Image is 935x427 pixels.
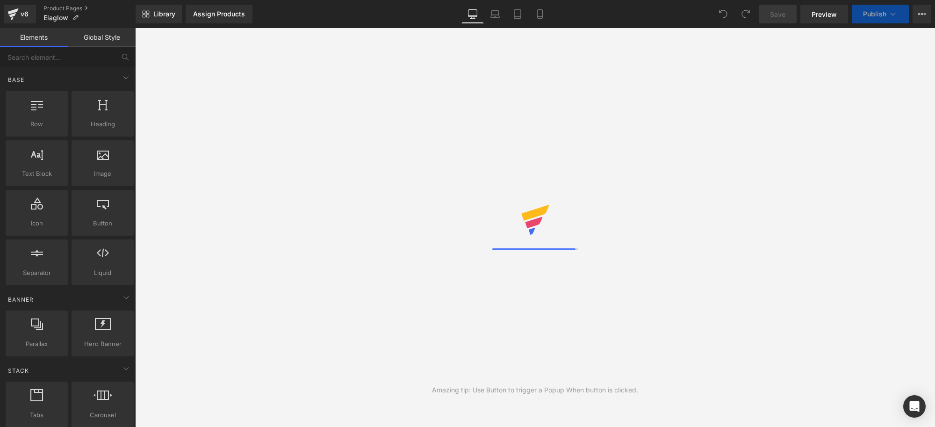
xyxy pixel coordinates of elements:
span: Text Block [8,169,65,179]
span: Row [8,119,65,129]
span: Separator [8,268,65,278]
div: Open Intercom Messenger [903,395,926,418]
span: Liquid [74,268,131,278]
span: Heading [74,119,131,129]
a: v6 [4,5,36,23]
span: Banner [7,295,35,304]
a: Desktop [461,5,484,23]
span: Base [7,75,25,84]
button: More [913,5,931,23]
a: Tablet [506,5,529,23]
a: Preview [800,5,848,23]
span: Stack [7,366,30,375]
button: Redo [736,5,755,23]
button: Publish [852,5,909,23]
a: New Library [136,5,182,23]
span: Elaglow [43,14,68,22]
div: Assign Products [193,10,245,18]
a: Laptop [484,5,506,23]
span: Save [770,9,785,19]
div: v6 [19,8,30,20]
span: Hero Banner [74,339,131,349]
a: Mobile [529,5,551,23]
span: Icon [8,218,65,228]
span: Publish [863,10,886,18]
span: Library [153,10,175,18]
button: Undo [714,5,733,23]
span: Carousel [74,410,131,420]
a: Product Pages [43,5,136,12]
a: Global Style [68,28,136,47]
span: Image [74,169,131,179]
span: Tabs [8,410,65,420]
div: Amazing tip: Use Button to trigger a Popup When button is clicked. [432,385,638,395]
span: Parallax [8,339,65,349]
span: Preview [812,9,837,19]
span: Button [74,218,131,228]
